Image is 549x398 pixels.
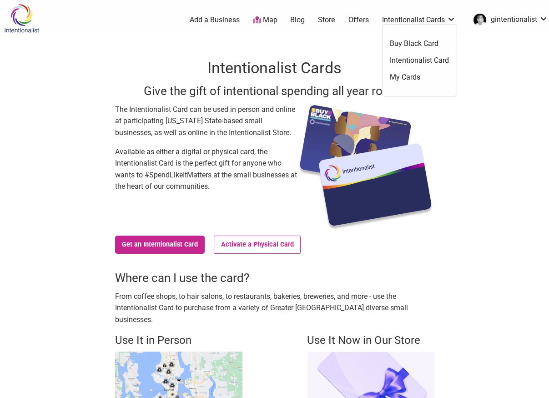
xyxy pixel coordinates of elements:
p: From coffee shops, to hair salons, to restaurants, bakeries, breweries, and more - use the Intent... [115,291,434,326]
a: Activate a Physical Card [214,236,301,254]
h1: Intentionalist Cards [115,57,434,79]
a: Intentionalist Cards [382,15,456,25]
a: Map [253,15,277,25]
a: Intentionalist Card [390,55,449,65]
p: The Intentionalist Card can be used in person and online at participating [US_STATE] State-based ... [115,104,297,139]
img: Intentionalist Card [297,104,434,231]
a: Add a Business [190,15,240,25]
a: Store [318,15,335,25]
h3: Give the gift of intentional spending all year round. [115,83,434,99]
h4: Use It in Person [115,333,242,348]
h4: Use It Now in Our Store [307,333,434,348]
h3: Where can I use the card? [115,270,434,286]
a: gintentionalist [469,12,548,28]
a: Buy Black Card [390,39,449,49]
a: Get an Intentionalist Card [115,236,205,254]
a: Offers [348,15,369,25]
a: My Cards [390,72,449,82]
a: Blog [290,15,305,25]
p: Available as either a digital or physical card, the Intentionalist Card is the perfect gift for a... [115,146,297,192]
